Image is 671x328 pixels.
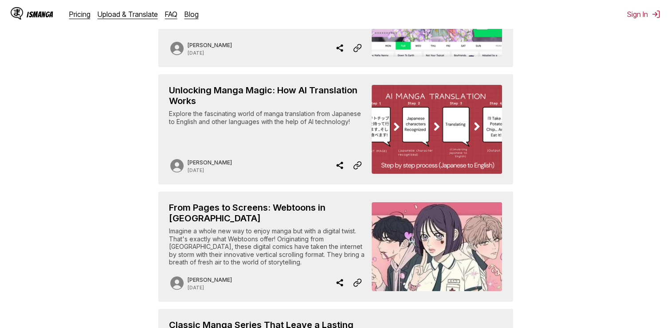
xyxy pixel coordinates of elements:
button: Sign In [627,10,660,19]
img: Share blog [335,160,344,171]
div: Explore the fascinating world of manga translation from Japanese to English and other languages w... [169,110,365,149]
h2: From Pages to Screens: Webtoons in [GEOGRAPHIC_DATA] [169,202,365,224]
a: Blog [184,10,199,19]
h2: Unlocking Manga Magic: How AI Translation Works [169,85,365,106]
a: Pricing [69,10,90,19]
div: Imagine a whole new way to enjoy manga but with a digital twist. That's exactly what Webtoons off... [169,227,365,266]
p: Date published [188,50,232,56]
div: IsManga [27,10,53,19]
img: IsManga Logo [11,7,23,20]
img: Copy Article Link [353,277,362,288]
img: Copy Article Link [353,160,362,171]
img: Share blog [335,277,344,288]
img: Author avatar [169,158,185,174]
a: Unlocking Manga Magic: How AI Translation Works [158,74,513,184]
p: Author [188,159,232,166]
img: Share blog [335,43,344,53]
a: FAQ [165,10,177,19]
img: Copy Article Link [353,43,362,53]
img: Cover image for From Pages to Screens: Webtoons in Manga [372,202,502,291]
p: Author [188,276,232,283]
img: Cover image for Unlocking Manga Magic: How AI Translation Works [372,85,502,174]
a: IsManga LogoIsManga [11,7,69,21]
a: From Pages to Screens: Webtoons in Manga [158,192,513,302]
a: Upload & Translate [98,10,158,19]
p: Date published [188,285,232,290]
p: Date published [188,168,232,173]
p: Author [188,42,232,48]
img: Sign out [651,10,660,19]
img: Author avatar [169,40,185,56]
img: Author avatar [169,275,185,291]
